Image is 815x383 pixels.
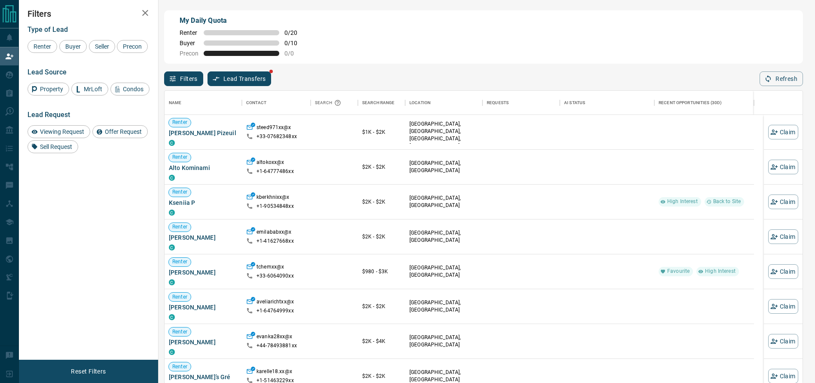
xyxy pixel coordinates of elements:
[362,337,401,345] p: $2K - $4K
[664,268,693,275] span: Favourite
[208,71,272,86] button: Lead Transfers
[180,29,198,36] span: Renter
[169,91,182,115] div: Name
[27,125,90,138] div: Viewing Request
[92,125,148,138] div: Offer Request
[409,160,478,174] p: [GEOGRAPHIC_DATA], [GEOGRAPHIC_DATA]
[27,111,70,119] span: Lead Request
[768,264,798,279] button: Claim
[89,40,115,53] div: Seller
[654,91,754,115] div: Recent Opportunities (30d)
[409,334,478,349] p: [GEOGRAPHIC_DATA], [GEOGRAPHIC_DATA]
[180,40,198,46] span: Buyer
[37,128,87,135] span: Viewing Request
[768,299,798,314] button: Claim
[169,223,191,231] span: Renter
[169,258,191,266] span: Renter
[256,133,297,140] p: +33- 07682348xx
[409,195,478,209] p: [GEOGRAPHIC_DATA], [GEOGRAPHIC_DATA]
[169,293,191,301] span: Renter
[768,229,798,244] button: Claim
[256,229,292,238] p: emilababxx@x
[62,43,84,50] span: Buyer
[169,154,191,161] span: Renter
[760,71,803,86] button: Refresh
[362,303,401,310] p: $2K - $2K
[169,244,175,250] div: condos.ca
[169,349,175,355] div: condos.ca
[117,40,148,53] div: Precon
[256,168,294,175] p: +1- 64777486xx
[169,363,191,371] span: Renter
[487,91,509,115] div: Requests
[362,198,401,206] p: $2K - $2K
[284,29,303,36] span: 0 / 20
[405,91,482,115] div: Location
[180,50,198,57] span: Precon
[409,264,478,279] p: [GEOGRAPHIC_DATA], [GEOGRAPHIC_DATA]
[164,71,203,86] button: Filters
[81,86,105,93] span: MrLoft
[702,268,739,275] span: High Interest
[256,238,294,245] p: +1- 41627668xx
[169,303,238,312] span: [PERSON_NAME]
[409,229,478,244] p: [GEOGRAPHIC_DATA], [GEOGRAPHIC_DATA]
[284,50,303,57] span: 0 / 0
[37,143,75,150] span: Sell Request
[362,268,401,275] p: $980 - $3K
[256,124,291,133] p: steed971xx@x
[27,40,57,53] div: Renter
[256,263,284,272] p: tchemxx@x
[256,194,290,203] p: kberkhnixx@x
[482,91,560,115] div: Requests
[169,314,175,320] div: condos.ca
[120,86,147,93] span: Condos
[92,43,112,50] span: Seller
[256,307,294,315] p: +1- 64764999xx
[169,210,175,216] div: condos.ca
[409,120,478,150] p: [GEOGRAPHIC_DATA], [GEOGRAPHIC_DATA], [GEOGRAPHIC_DATA], [GEOGRAPHIC_DATA]
[315,91,343,115] div: Search
[256,159,284,168] p: altokoxx@x
[180,15,303,26] p: My Daily Quota
[710,198,745,205] span: Back to Site
[564,91,585,115] div: AI Status
[27,25,68,34] span: Type of Lead
[362,163,401,171] p: $2K - $2K
[31,43,54,50] span: Renter
[27,140,78,153] div: Sell Request
[169,175,175,181] div: condos.ca
[409,299,478,314] p: [GEOGRAPHIC_DATA], [GEOGRAPHIC_DATA]
[768,160,798,174] button: Claim
[169,279,175,285] div: condos.ca
[71,83,108,96] div: MrLoft
[27,9,150,19] h2: Filters
[242,91,311,115] div: Contact
[37,86,66,93] span: Property
[169,129,238,137] span: [PERSON_NAME] Pizeuil
[169,233,238,242] span: [PERSON_NAME]
[120,43,145,50] span: Precon
[256,342,297,349] p: +44- 78493881xx
[768,334,798,349] button: Claim
[169,198,238,207] span: Kseniia P
[169,188,191,196] span: Renter
[664,198,701,205] span: High Interest
[284,40,303,46] span: 0 / 10
[256,272,294,280] p: +33- 6064090xx
[59,40,87,53] div: Buyer
[169,268,238,277] span: [PERSON_NAME]
[169,119,191,126] span: Renter
[768,125,798,139] button: Claim
[560,91,654,115] div: AI Status
[256,298,294,307] p: aveliarichtxx@x
[169,328,191,336] span: Renter
[362,128,401,136] p: $1K - $2K
[110,83,150,96] div: Condos
[169,140,175,146] div: condos.ca
[169,338,238,346] span: [PERSON_NAME]
[256,333,293,342] p: evanka28xx@x
[256,368,292,377] p: karelle18.xx@x
[27,83,69,96] div: Property
[165,91,242,115] div: Name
